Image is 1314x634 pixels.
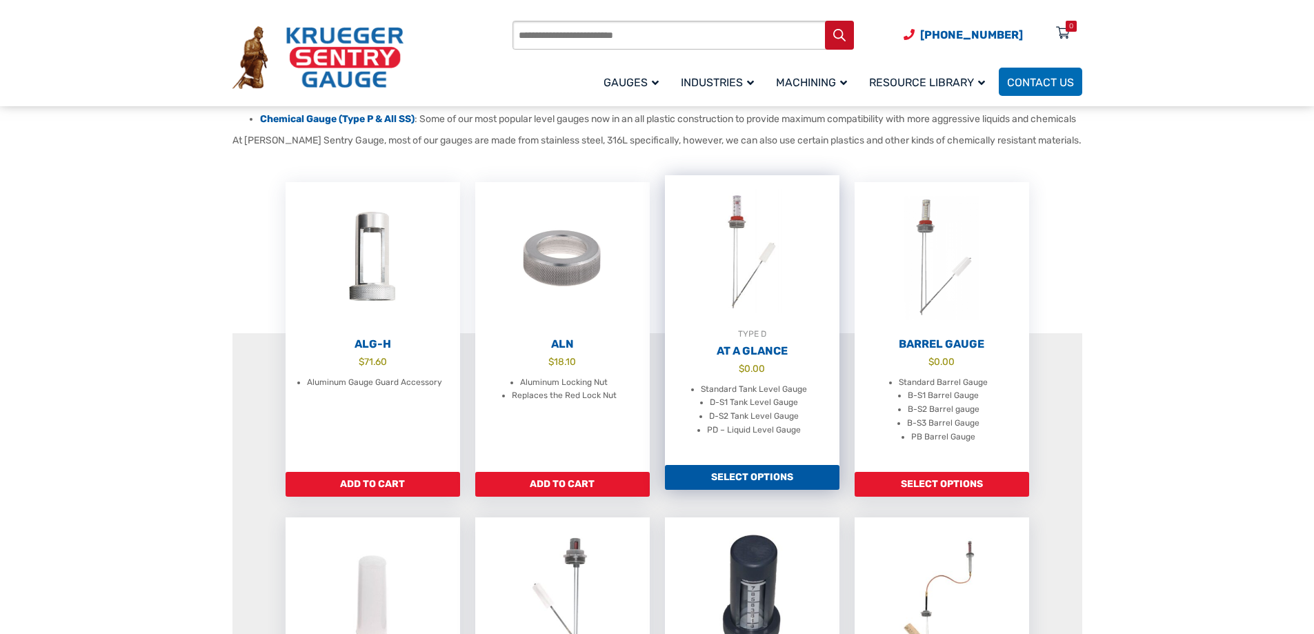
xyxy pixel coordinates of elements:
a: Resource Library [861,66,999,98]
a: Chemical Gauge (Type P & All SS) [260,113,415,125]
a: Industries [673,66,768,98]
li: Standard Tank Level Gauge [701,383,807,397]
a: Add to cart: “At A Glance” [665,465,839,490]
div: TYPE D [665,327,839,341]
li: Standard Barrel Gauge [899,376,988,390]
img: ALG-OF [286,182,460,334]
a: Phone Number (920) 434-8860 [904,26,1023,43]
span: Machining [776,76,847,89]
a: Barrel Gauge $0.00 Standard Barrel Gauge B-S1 Barrel Gauge B-S2 Barrel gauge B-S3 Barrel Gauge PB... [855,182,1029,472]
li: B-S3 Barrel Gauge [907,417,979,430]
a: Add to cart: “Barrel Gauge” [855,472,1029,497]
bdi: 18.10 [548,356,576,367]
img: ALN [475,182,650,334]
h2: ALG-H [286,337,460,351]
a: TYPE DAt A Glance $0.00 Standard Tank Level Gauge D-S1 Tank Level Gauge D-S2 Tank Level Gauge PD ... [665,175,839,465]
h2: At A Glance [665,344,839,358]
li: Replaces the Red Lock Nut [512,389,617,403]
img: At A Glance [665,175,839,327]
li: B-S1 Barrel Gauge [908,389,979,403]
a: Contact Us [999,68,1082,96]
h2: ALN [475,337,650,351]
bdi: 0.00 [928,356,955,367]
li: D-S2 Tank Level Gauge [709,410,799,424]
img: Krueger Sentry Gauge [232,26,404,90]
li: Aluminum Gauge Guard Accessory [307,376,442,390]
li: B-S2 Barrel gauge [908,403,979,417]
bdi: 71.60 [359,356,387,367]
li: : Some of our most popular level gauges now in an all plastic construction to provide maximum com... [260,112,1082,126]
a: Add to cart: “ALG-H” [286,472,460,497]
span: Resource Library [869,76,985,89]
span: $ [548,356,554,367]
a: ALG-H $71.60 Aluminum Gauge Guard Accessory [286,182,460,472]
span: Industries [681,76,754,89]
a: Add to cart: “ALN” [475,472,650,497]
h2: Barrel Gauge [855,337,1029,351]
div: 0 [1069,21,1073,32]
span: $ [739,363,744,374]
span: Gauges [604,76,659,89]
p: At [PERSON_NAME] Sentry Gauge, most of our gauges are made from stainless steel, 316L specificall... [232,133,1082,148]
span: $ [359,356,364,367]
span: Contact Us [1007,76,1074,89]
li: Aluminum Locking Nut [520,376,608,390]
a: ALN $18.10 Aluminum Locking Nut Replaces the Red Lock Nut [475,182,650,472]
li: PB Barrel Gauge [911,430,975,444]
span: $ [928,356,934,367]
a: Gauges [595,66,673,98]
a: Machining [768,66,861,98]
bdi: 0.00 [739,363,765,374]
li: D-S1 Tank Level Gauge [710,396,798,410]
img: Barrel Gauge [855,182,1029,334]
li: PD – Liquid Level Gauge [707,424,801,437]
span: [PHONE_NUMBER] [920,28,1023,41]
